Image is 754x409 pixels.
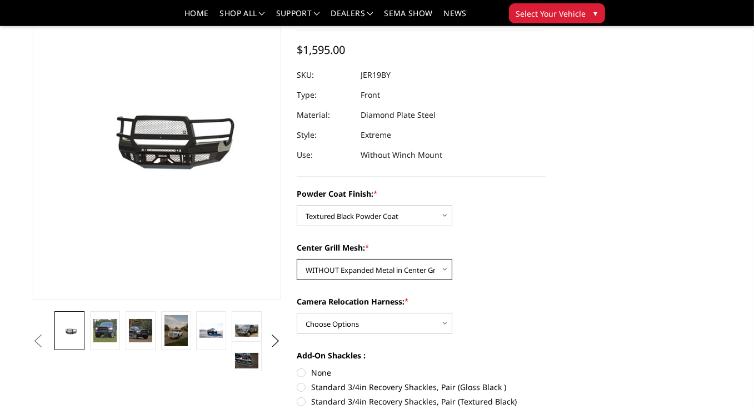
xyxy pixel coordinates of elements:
label: None [297,367,546,378]
dt: Style: [297,125,352,145]
span: $1,595.00 [297,42,345,57]
button: Next [267,333,284,350]
label: Add-On Shackles : [297,350,546,361]
img: 2019-2025 Ram 2500-3500 - FT Series - Extreme Front Bumper [58,325,81,336]
a: SEMA Show [384,9,432,26]
a: Dealers [331,9,373,26]
a: Support [276,9,320,26]
img: 2019-2025 Ram 2500-3500 - FT Series - Extreme Front Bumper [235,353,258,368]
dd: Diamond Plate Steel [361,105,436,125]
label: Center Grill Mesh: [297,242,546,253]
a: Home [184,9,208,26]
button: Previous [30,333,47,350]
img: 2019-2025 Ram 2500-3500 - FT Series - Extreme Front Bumper [129,319,152,342]
button: Select Your Vehicle [509,3,605,23]
dd: JER19BY [361,65,391,85]
img: 2019-2025 Ram 2500-3500 - FT Series - Extreme Front Bumper [93,319,117,342]
img: 2019-2025 Ram 2500-3500 - FT Series - Extreme Front Bumper [199,323,223,338]
span: Select Your Vehicle [516,8,586,19]
label: Standard 3/4in Recovery Shackles, Pair (Textured Black) [297,396,546,407]
span: ▾ [594,7,598,19]
dt: SKU: [297,65,352,85]
dd: Without Winch Mount [361,145,442,165]
label: Camera Relocation Harness: [297,296,546,307]
label: Powder Coat Finish: [297,188,546,199]
a: News [443,9,466,26]
label: Standard 3/4in Recovery Shackles, Pair (Gloss Black ) [297,381,546,393]
img: 2019-2025 Ram 2500-3500 - FT Series - Extreme Front Bumper [235,325,258,337]
a: shop all [220,9,265,26]
dd: Front [361,85,380,105]
iframe: Chat Widget [698,356,754,409]
img: 2019-2025 Ram 2500-3500 - FT Series - Extreme Front Bumper [164,315,188,346]
dt: Type: [297,85,352,105]
dd: Extreme [361,125,391,145]
dt: Material: [297,105,352,125]
dt: Use: [297,145,352,165]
